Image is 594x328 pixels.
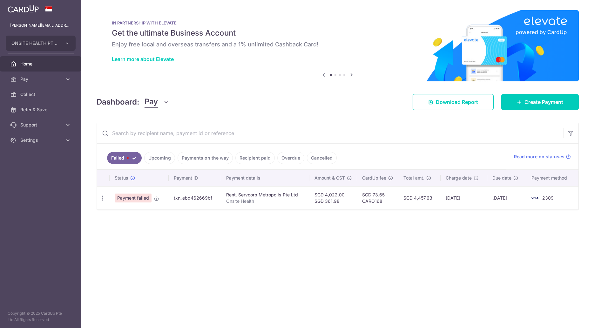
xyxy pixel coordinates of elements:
[514,154,571,160] a: Read more on statuses
[169,186,221,209] td: txn_ebd462669bf
[226,198,304,204] p: Onsite Health
[235,152,275,164] a: Recipient paid
[526,170,578,186] th: Payment method
[542,195,554,201] span: 2309
[403,175,424,181] span: Total amt.
[357,186,398,209] td: SGD 73.65 CARO168
[115,194,152,202] span: Payment failed
[97,123,563,143] input: Search by recipient name, payment id or reference
[107,152,142,164] a: Failed
[169,170,221,186] th: Payment ID
[112,56,174,62] a: Learn more about Elevate
[226,192,304,198] div: Rent. Servcorp Metropolis Pte Ltd
[20,91,62,98] span: Collect
[501,94,579,110] a: Create Payment
[307,152,337,164] a: Cancelled
[178,152,233,164] a: Payments on the way
[11,40,58,46] span: ONSITE HEALTH PTE. LTD.
[514,154,564,160] span: Read more on statuses
[441,186,487,209] td: [DATE]
[20,106,62,113] span: Refer & Save
[413,94,494,110] a: Download Report
[10,22,71,29] p: [PERSON_NAME][EMAIL_ADDRESS][PERSON_NAME][DOMAIN_NAME]
[145,96,158,108] span: Pay
[492,175,511,181] span: Due date
[20,122,62,128] span: Support
[97,96,139,108] h4: Dashboard:
[528,194,541,202] img: Bank Card
[20,61,62,67] span: Home
[115,175,128,181] span: Status
[221,170,309,186] th: Payment details
[145,96,169,108] button: Pay
[8,5,39,13] img: CardUp
[112,20,564,25] p: IN PARTNERSHIP WITH ELEVATE
[144,152,175,164] a: Upcoming
[309,186,357,209] td: SGD 4,022.00 SGD 361.98
[446,175,472,181] span: Charge date
[20,137,62,143] span: Settings
[314,175,345,181] span: Amount & GST
[398,186,441,209] td: SGD 4,457.63
[6,36,76,51] button: ONSITE HEALTH PTE. LTD.
[487,186,526,209] td: [DATE]
[112,28,564,38] h5: Get the ultimate Business Account
[20,76,62,82] span: Pay
[436,98,478,106] span: Download Report
[277,152,304,164] a: Overdue
[112,41,564,48] h6: Enjoy free local and overseas transfers and a 1% unlimited Cashback Card!
[524,98,563,106] span: Create Payment
[97,10,579,81] img: Renovation banner
[362,175,386,181] span: CardUp fee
